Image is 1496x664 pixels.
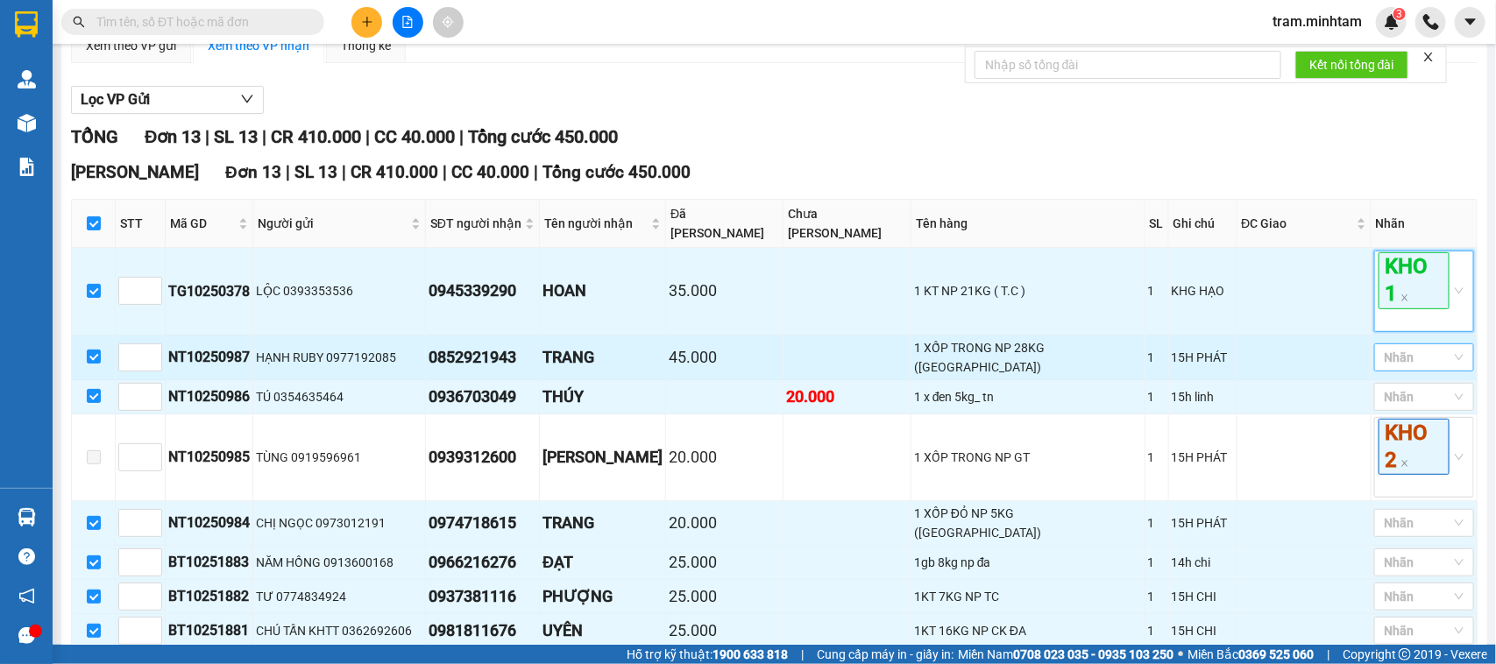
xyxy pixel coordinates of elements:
[1172,348,1234,367] div: 15H PHÁT
[116,200,166,248] th: STT
[1422,51,1435,63] span: close
[271,126,361,147] span: CR 410.000
[426,546,540,580] td: 0966216276
[426,380,540,414] td: 0936703049
[71,126,118,147] span: TỔNG
[168,280,250,302] div: TG10250378
[1148,587,1166,606] div: 1
[914,553,1142,572] div: 1gb 8kg np đa
[540,414,666,501] td: LÊ PHƯƠNG
[426,414,540,501] td: 0939312600
[429,385,536,409] div: 0936703049
[256,387,422,406] div: TÚ 0354635464
[451,162,529,182] span: CC 40.000
[542,618,663,643] div: UYÊN
[669,345,780,370] div: 45.000
[542,385,663,409] div: THÚY
[1169,200,1237,248] th: Ghi chú
[443,162,447,182] span: |
[540,614,666,648] td: UYÊN
[429,618,536,643] div: 0981811676
[365,126,370,147] span: |
[166,614,253,648] td: BT10251881
[294,162,337,182] span: SL 13
[214,126,258,147] span: SL 13
[429,445,536,470] div: 0939312600
[1172,387,1234,406] div: 15h linh
[1393,8,1406,20] sup: 3
[1399,648,1411,660] span: copyright
[429,345,536,370] div: 0852921943
[262,126,266,147] span: |
[429,550,536,575] div: 0966216276
[1423,14,1439,30] img: phone-icon
[1384,14,1400,30] img: icon-new-feature
[393,7,423,38] button: file-add
[401,16,414,28] span: file-add
[914,387,1142,406] div: 1 x đen 5kg_ tn
[1400,459,1409,468] span: close
[713,647,788,661] strong: 1900 633 818
[627,645,788,664] span: Hỗ trợ kỹ thuật:
[374,126,455,147] span: CC 40.000
[256,513,422,533] div: CHỊ NGỌC 0973012191
[18,114,36,132] img: warehouse-icon
[542,445,663,470] div: [PERSON_NAME]
[669,511,780,535] div: 20.000
[166,580,253,614] td: BT10251882
[205,126,209,147] span: |
[433,7,464,38] button: aim
[168,446,250,468] div: NT10250985
[1172,553,1234,572] div: 14h chi
[1178,651,1183,658] span: ⚪️
[1379,419,1450,475] span: KHO 2
[540,580,666,614] td: PHƯỢNG
[166,414,253,501] td: NT10250985
[542,550,663,575] div: ĐẠT
[669,445,780,470] div: 20.000
[73,16,85,28] span: search
[426,248,540,335] td: 0945339290
[540,336,666,380] td: TRANG
[170,214,235,233] span: Mã GD
[542,584,663,609] div: PHƯỢNG
[256,448,422,467] div: TÙNG 0919596961
[1400,293,1409,302] span: close
[1172,281,1234,300] div: KHG HẠO
[15,11,38,38] img: logo-vxr
[442,16,454,28] span: aim
[256,348,422,367] div: HẠNH RUBY 0977192085
[468,126,618,147] span: Tổng cước 450.000
[166,501,253,546] td: NT10250984
[168,385,250,407] div: NT10250986
[540,501,666,546] td: TRANG
[1148,448,1166,467] div: 1
[256,587,422,606] div: TƯ 0774834924
[351,162,438,182] span: CR 410.000
[1242,214,1353,233] span: ĐC Giao
[286,162,290,182] span: |
[1238,647,1314,661] strong: 0369 525 060
[459,126,464,147] span: |
[96,12,303,32] input: Tìm tên, số ĐT hoặc mã đơn
[914,281,1142,300] div: 1 KT NP 21KG ( T.C )
[542,345,663,370] div: TRANG
[429,511,536,535] div: 0974718615
[18,588,35,604] span: notification
[168,512,250,533] div: NT10250984
[817,645,954,664] span: Cung cấp máy in - giấy in:
[18,70,36,88] img: warehouse-icon
[1172,448,1234,467] div: 15H PHÁT
[168,551,250,573] div: BT10251883
[1295,51,1408,79] button: Kết nối tổng đài
[1463,14,1478,30] span: caret-down
[1327,645,1329,664] span: |
[168,585,250,607] div: BT10251882
[71,86,264,114] button: Lọc VP Gửi
[914,338,1142,377] div: 1 XỐP TRONG NP 28KG ([GEOGRAPHIC_DATA])
[914,621,1142,640] div: 1KT 16KG NP CK ĐA
[669,550,780,575] div: 25.000
[256,281,422,300] div: LỘC 0393353536
[1148,281,1166,300] div: 1
[18,627,35,644] span: message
